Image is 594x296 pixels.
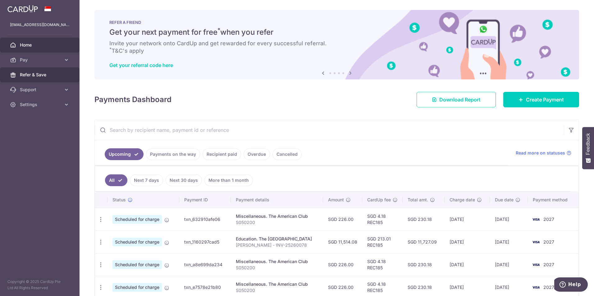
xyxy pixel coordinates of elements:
a: Next 30 days [166,174,202,186]
th: Payment method [528,192,578,208]
a: Download Report [417,92,496,107]
td: txn_1160297cad5 [179,231,231,253]
p: S050200 [236,265,318,271]
button: Feedback - Show survey [582,127,594,169]
a: Get your referral code here [109,62,173,68]
th: Payment ID [179,192,231,208]
a: Read more on statuses [516,150,571,156]
span: Amount [328,197,344,203]
td: [DATE] [490,253,528,276]
span: Scheduled for charge [112,238,162,246]
td: SGD 4.18 REC185 [362,208,403,231]
p: S050200 [236,219,318,226]
td: SGD 226.00 [323,208,362,231]
td: SGD 11,514.08 [323,231,362,253]
span: 2027 [543,239,554,244]
span: Scheduled for charge [112,260,162,269]
a: Create Payment [503,92,579,107]
p: REFER A FRIEND [109,20,564,25]
span: Settings [20,101,61,108]
span: Pay [20,57,61,63]
td: [DATE] [445,208,490,231]
td: SGD 4.18 REC185 [362,253,403,276]
span: Status [112,197,126,203]
span: Read more on statuses [516,150,565,156]
div: Miscellaneous. The American Club [236,213,318,219]
a: Upcoming [105,148,144,160]
td: SGD 213.01 REC185 [362,231,403,253]
span: Total amt. [408,197,428,203]
th: Payment details [231,192,323,208]
span: 2027 [543,217,554,222]
span: 2027 [543,262,554,267]
a: Next 7 days [130,174,163,186]
p: [PERSON_NAME] - INV-25260078 [236,242,318,248]
td: [DATE] [445,253,490,276]
img: RAF banner [94,10,579,79]
span: Create Payment [526,96,564,103]
p: [EMAIL_ADDRESS][DOMAIN_NAME] [10,22,70,28]
td: SGD 230.18 [403,208,445,231]
td: [DATE] [445,231,490,253]
td: txn_632910afe06 [179,208,231,231]
img: Bank Card [530,216,542,223]
td: SGD 11,727.09 [403,231,445,253]
h4: Payments Dashboard [94,94,171,105]
td: SGD 230.18 [403,253,445,276]
h6: Invite your network onto CardUp and get rewarded for every successful referral. T&C's apply [109,40,564,55]
a: Payments on the way [146,148,200,160]
div: Miscellaneous. The American Club [236,281,318,287]
img: Bank Card [530,261,542,268]
td: [DATE] [490,208,528,231]
a: Cancelled [272,148,302,160]
span: Scheduled for charge [112,215,162,224]
span: Download Report [439,96,481,103]
a: Recipient paid [203,148,241,160]
iframe: Opens a widget where you can find more information [554,277,588,293]
img: Bank Card [530,238,542,246]
a: All [105,174,127,186]
p: S050200 [236,287,318,294]
a: Overdue [244,148,270,160]
div: Education. The [GEOGRAPHIC_DATA] [236,236,318,242]
span: 2027 [543,285,554,290]
a: More than 1 month [204,174,253,186]
span: Scheduled for charge [112,283,162,292]
img: Bank Card [530,284,542,291]
td: txn_a8e699da234 [179,253,231,276]
input: Search by recipient name, payment id or reference [95,120,564,140]
span: Support [20,87,61,93]
div: Miscellaneous. The American Club [236,258,318,265]
h5: Get your next payment for free when you refer [109,27,564,37]
span: Charge date [450,197,475,203]
img: CardUp [7,5,38,12]
td: SGD 226.00 [323,253,362,276]
span: Home [20,42,61,48]
span: CardUp fee [367,197,391,203]
span: Feedback [585,133,591,155]
td: [DATE] [490,231,528,253]
span: Refer & Save [20,72,61,78]
span: Due date [495,197,514,203]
